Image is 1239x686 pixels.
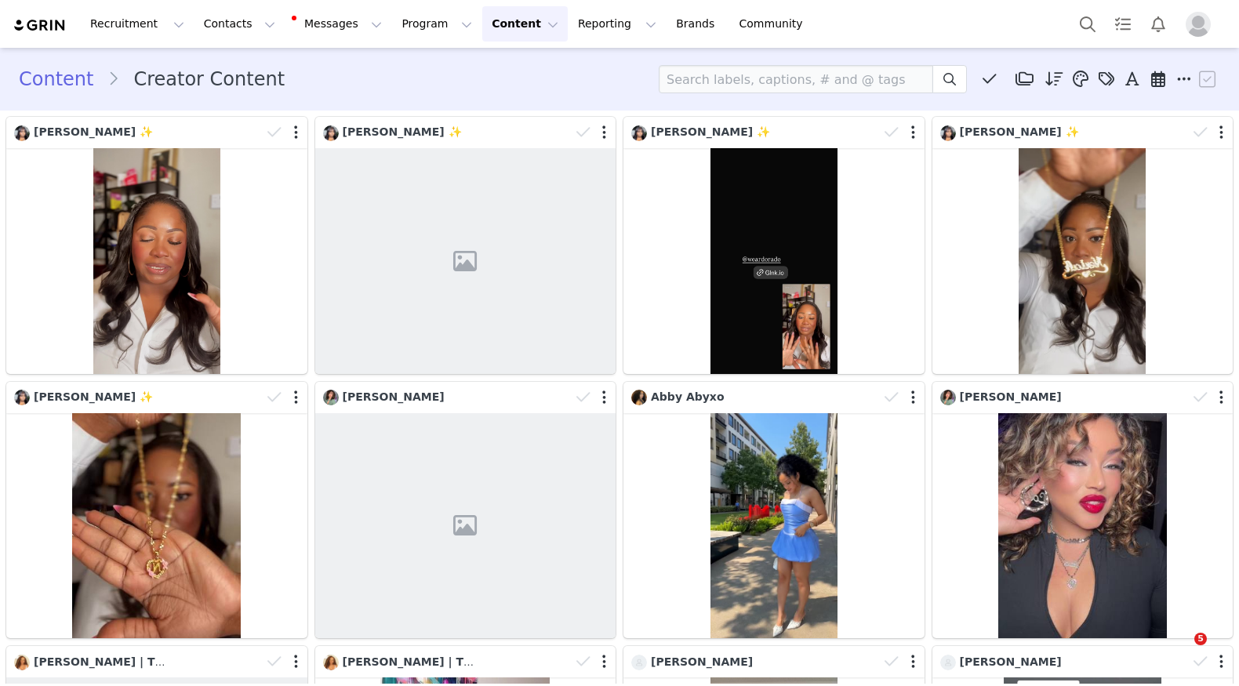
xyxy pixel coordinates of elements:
button: Recruitment [81,6,194,42]
a: Brands [667,6,729,42]
span: 5 [1194,633,1207,645]
img: 05d6b174-d89f-4cdd-b570-72f6ed8b34e9.jpg [631,125,647,141]
img: 05d6b174-d89f-4cdd-b570-72f6ed8b34e9.jpg [940,125,956,141]
img: c3120f98-6294-4075-b0cd-46334baf5326.jpg [631,390,647,405]
span: [PERSON_NAME] ✨ [651,125,770,138]
button: Messages [285,6,391,42]
img: cf0af3b7-9143-4859-8944-8205ac778cba--s.jpg [631,655,647,670]
span: [PERSON_NAME] ✨ [34,390,153,403]
button: Profile [1176,12,1226,37]
button: Notifications [1141,6,1175,42]
button: Content [482,6,568,42]
img: 05d6b174-d89f-4cdd-b570-72f6ed8b34e9.jpg [14,125,30,141]
button: Search [1070,6,1105,42]
iframe: Intercom live chat [1162,633,1200,670]
a: Tasks [1106,6,1140,42]
img: 9e7ecde4-55c0-4eee-ad50-409cc75a7eaf.jpg [323,390,339,405]
a: Community [730,6,819,42]
span: [PERSON_NAME] | TheSavvySpecialist [343,655,576,668]
img: 9e7ecde4-55c0-4eee-ad50-409cc75a7eaf.jpg [940,390,956,405]
img: 05d6b174-d89f-4cdd-b570-72f6ed8b34e9.jpg [323,125,339,141]
span: [PERSON_NAME] ✨ [34,125,153,138]
button: Reporting [569,6,666,42]
span: [PERSON_NAME] [960,655,1062,668]
img: 23781cfa-d895-4693-a07e-cc6c0ec773e5.jpg [323,655,339,670]
span: [PERSON_NAME] [343,390,445,403]
button: Contacts [194,6,285,42]
span: [PERSON_NAME] | TheSavvySpecialist [34,655,267,668]
img: placeholder-profile.jpg [1186,12,1211,37]
span: [PERSON_NAME] [651,655,753,668]
span: [PERSON_NAME] ✨ [960,125,1079,138]
img: 23781cfa-d895-4693-a07e-cc6c0ec773e5.jpg [14,655,30,670]
img: grin logo [13,18,67,33]
img: 05d6b174-d89f-4cdd-b570-72f6ed8b34e9.jpg [14,390,30,405]
a: Content [19,65,107,93]
input: Search labels, captions, # and @ tags [659,65,933,93]
span: [PERSON_NAME] [960,390,1062,403]
img: 484ada17-86e7-44c8-93cf-23f439db1e56--s.jpg [940,655,956,670]
span: [PERSON_NAME] ✨ [343,125,462,138]
button: Program [392,6,481,42]
span: Abby Abyxo [651,390,725,403]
